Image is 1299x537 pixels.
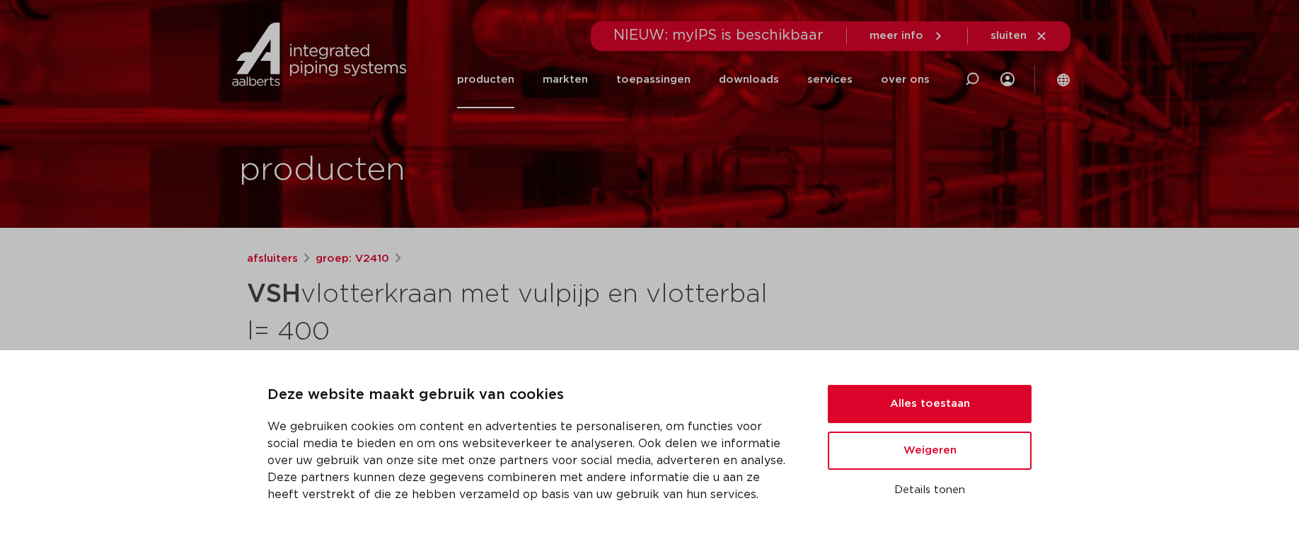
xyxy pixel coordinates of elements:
span: sluiten [991,30,1027,41]
a: toepassingen [616,51,691,108]
strong: VSH [247,282,301,307]
a: markten [543,51,588,108]
a: services [807,51,853,108]
a: afsluiters [247,250,298,267]
button: Weigeren [828,432,1032,470]
a: groep: V2410 [316,250,389,267]
nav: Menu [457,51,930,108]
button: Alles toestaan [828,385,1032,423]
p: Deze website maakt gebruik van cookies [267,384,794,407]
h1: vlotterkraan met vulpijp en vlotterbal l= 400 [247,273,778,350]
h1: producten [239,148,405,193]
a: over ons [881,51,930,108]
a: producten [457,51,514,108]
p: We gebruiken cookies om content en advertenties te personaliseren, om functies voor social media ... [267,418,794,503]
span: NIEUW: myIPS is beschikbaar [613,28,824,42]
a: downloads [719,51,779,108]
div: my IPS [1000,51,1015,108]
a: sluiten [991,30,1048,42]
span: meer info [870,30,923,41]
button: Details tonen [828,478,1032,502]
a: meer info [870,30,945,42]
